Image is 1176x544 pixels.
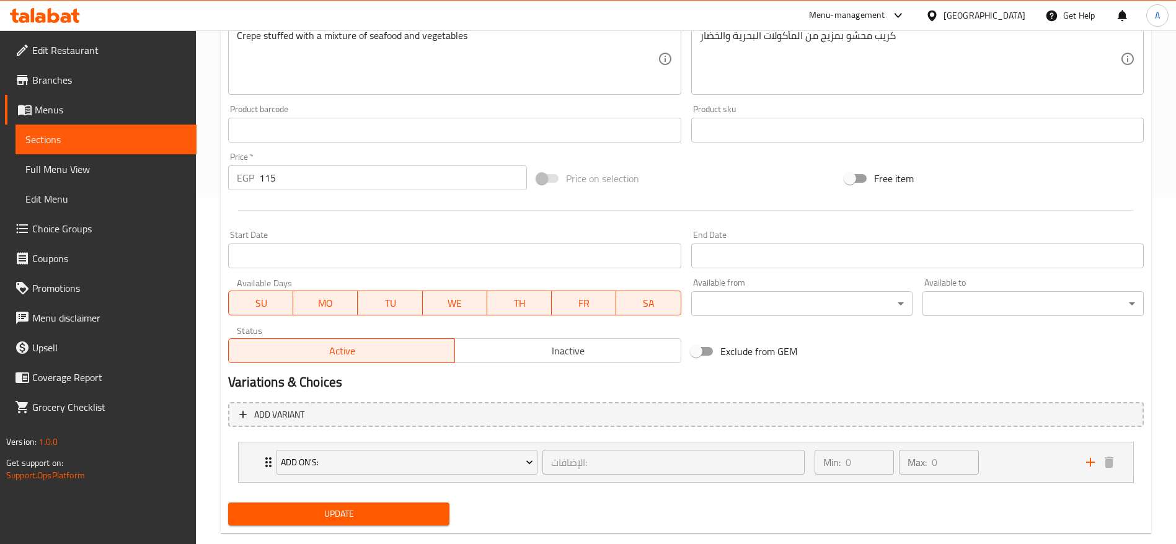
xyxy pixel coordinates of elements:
a: Grocery Checklist [5,392,197,422]
span: Active [234,342,450,360]
li: Expand [228,437,1144,488]
a: Promotions [5,273,197,303]
span: Coupons [32,251,187,266]
span: TU [363,294,417,312]
span: Free item [874,171,914,186]
div: Menu-management [809,8,885,23]
span: Sections [25,132,187,147]
button: Add variant [228,402,1144,428]
span: Coverage Report [32,370,187,385]
button: Add On's: [276,450,537,475]
button: WE [423,291,487,315]
div: [GEOGRAPHIC_DATA] [944,9,1025,22]
span: Get support on: [6,455,63,471]
a: Sections [15,125,197,154]
div: Expand [239,442,1133,482]
span: 1.0.0 [38,434,58,450]
span: Edit Menu [25,191,187,206]
button: Active [228,338,455,363]
a: Menus [5,95,197,125]
a: Edit Restaurant [5,35,197,65]
span: SU [234,294,288,312]
button: delete [1100,453,1118,472]
p: Min: [823,455,841,470]
button: add [1081,453,1100,472]
span: WE [428,294,482,312]
input: Please enter price [259,165,527,190]
div: ​ [691,291,913,316]
h2: Variations & Choices [228,373,1144,392]
button: MO [293,291,358,315]
button: TU [358,291,422,315]
button: TH [487,291,552,315]
a: Full Menu View [15,154,197,184]
a: Coverage Report [5,362,197,392]
span: Promotions [32,281,187,296]
a: Upsell [5,333,197,362]
a: Edit Menu [15,184,197,214]
textarea: كريب محشو بمزيج من المأكولات البحرية والخضار [700,30,1120,89]
span: Menu disclaimer [32,310,187,325]
span: A [1155,9,1160,22]
span: Inactive [460,342,676,360]
button: Update [228,502,449,525]
a: Menu disclaimer [5,303,197,333]
span: Version: [6,434,37,450]
input: Please enter product sku [691,118,1144,143]
span: Choice Groups [32,221,187,236]
span: Exclude from GEM [720,344,797,359]
button: FR [552,291,616,315]
span: SA [621,294,676,312]
a: Coupons [5,243,197,273]
a: Branches [5,65,197,95]
a: Choice Groups [5,214,197,243]
a: Support.OpsPlatform [6,467,85,483]
span: Full Menu View [25,162,187,177]
span: Edit Restaurant [32,43,187,58]
button: SA [616,291,681,315]
span: Upsell [32,340,187,355]
span: Price on selection [566,171,639,186]
span: Branches [32,72,187,87]
span: Menus [35,102,187,117]
button: SU [228,291,293,315]
span: TH [492,294,547,312]
span: Grocery Checklist [32,400,187,415]
p: EGP [237,170,254,185]
input: Please enter product barcode [228,118,681,143]
button: Inactive [454,338,681,363]
textarea: Crepe stuffed with a mixture of seafood and vegetables [237,30,657,89]
p: Max: [908,455,927,470]
span: Add variant [254,407,304,423]
span: MO [298,294,353,312]
span: Add On's: [281,455,533,470]
span: Update [238,506,440,522]
div: ​ [922,291,1144,316]
span: FR [557,294,611,312]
